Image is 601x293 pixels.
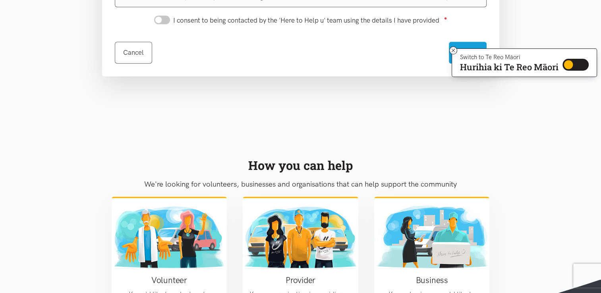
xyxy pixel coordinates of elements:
p: We're looking for volunteers, businesses and organisations that can help support the community [112,178,490,190]
p: Hurihia ki Te Reo Māori [460,64,558,71]
span: I consent to being contacted by the 'Here to Help u' team using the details I have provided [173,16,439,24]
a: Cancel [115,42,152,64]
div: How you can help [112,156,490,175]
h3: Volunteer [118,274,221,286]
button: Submit [449,42,487,64]
sup: ● [444,15,447,21]
h3: Provider [249,274,352,286]
h3: Business [381,274,483,286]
p: Switch to Te Reo Māori [460,55,558,60]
